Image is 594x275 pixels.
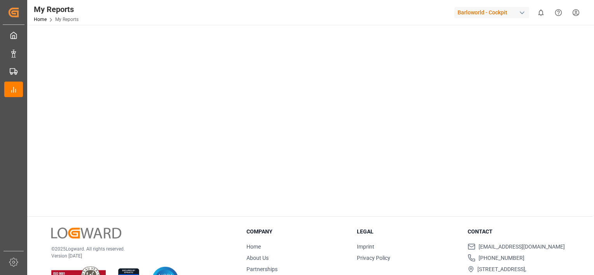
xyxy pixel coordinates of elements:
[246,266,278,272] a: Partnerships
[34,17,47,22] a: Home
[550,4,567,21] button: Help Center
[51,228,121,239] img: Logward Logo
[357,255,390,261] a: Privacy Policy
[246,244,261,250] a: Home
[479,254,524,262] span: [PHONE_NUMBER]
[246,255,269,261] a: About Us
[357,244,374,250] a: Imprint
[246,228,347,236] h3: Company
[51,245,227,252] p: © 2025 Logward. All rights reserved.
[51,252,227,259] p: Version [DATE]
[454,5,532,20] button: Barloworld - Cockpit
[454,7,529,18] div: Barloworld - Cockpit
[479,243,565,251] span: [EMAIL_ADDRESS][DOMAIN_NAME]
[532,4,550,21] button: show 0 new notifications
[34,3,79,15] div: My Reports
[357,228,458,236] h3: Legal
[468,228,568,236] h3: Contact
